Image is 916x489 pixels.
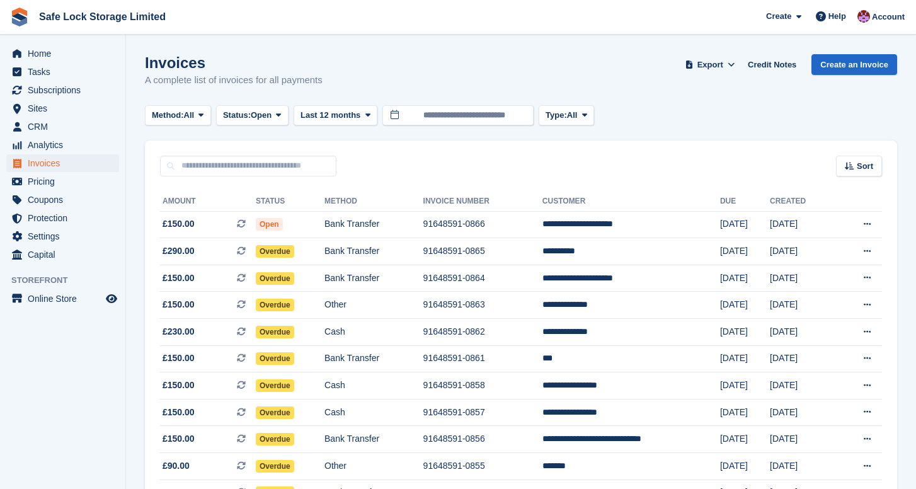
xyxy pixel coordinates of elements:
td: Cash [324,372,423,400]
span: £150.00 [163,432,195,446]
th: Due [720,192,770,212]
td: 91648591-0861 [423,345,542,372]
span: Capital [28,246,103,263]
td: [DATE] [720,345,770,372]
h1: Invoices [145,54,323,71]
a: Create an Invoice [811,54,897,75]
a: Preview store [104,291,119,306]
td: [DATE] [720,399,770,426]
a: menu [6,136,119,154]
td: Bank Transfer [324,211,423,238]
td: 91648591-0864 [423,265,542,292]
span: Account [872,11,905,23]
th: Method [324,192,423,212]
span: Analytics [28,136,103,154]
span: All [184,109,195,122]
span: All [567,109,578,122]
span: £150.00 [163,379,195,392]
td: [DATE] [770,238,835,265]
img: stora-icon-8386f47178a22dfd0bd8f6a31ec36ba5ce8667c1dd55bd0f319d3a0aa187defe.svg [10,8,29,26]
td: Other [324,453,423,480]
td: Bank Transfer [324,265,423,292]
span: Protection [28,209,103,227]
span: Overdue [256,326,294,338]
a: Credit Notes [743,54,801,75]
span: Overdue [256,245,294,258]
span: Sites [28,100,103,117]
td: 91648591-0858 [423,372,542,400]
span: Sort [857,160,873,173]
td: [DATE] [770,319,835,346]
td: [DATE] [720,238,770,265]
a: menu [6,118,119,135]
span: Overdue [256,460,294,473]
td: [DATE] [720,211,770,238]
th: Created [770,192,835,212]
td: [DATE] [720,453,770,480]
a: menu [6,290,119,308]
td: [DATE] [770,399,835,426]
span: Pricing [28,173,103,190]
a: menu [6,173,119,190]
span: Overdue [256,379,294,392]
span: Method: [152,109,184,122]
span: £90.00 [163,459,190,473]
span: Overdue [256,433,294,446]
td: Bank Transfer [324,426,423,453]
span: Overdue [256,406,294,419]
td: Bank Transfer [324,345,423,372]
td: [DATE] [770,292,835,319]
span: Storefront [11,274,125,287]
td: 91648591-0855 [423,453,542,480]
span: Open [256,218,283,231]
span: Coupons [28,191,103,209]
td: [DATE] [770,426,835,453]
a: menu [6,63,119,81]
a: menu [6,81,119,99]
th: Amount [160,192,256,212]
span: Settings [28,227,103,245]
span: CRM [28,118,103,135]
td: [DATE] [770,453,835,480]
button: Export [682,54,738,75]
td: [DATE] [720,426,770,453]
span: Status: [223,109,251,122]
span: Overdue [256,272,294,285]
span: Overdue [256,299,294,311]
a: menu [6,100,119,117]
img: Toni Ebong [857,10,870,23]
th: Customer [542,192,720,212]
td: 91648591-0866 [423,211,542,238]
td: 91648591-0862 [423,319,542,346]
span: £290.00 [163,244,195,258]
span: Overdue [256,352,294,365]
span: Online Store [28,290,103,308]
td: [DATE] [770,211,835,238]
a: menu [6,209,119,227]
th: Status [256,192,324,212]
td: Bank Transfer [324,238,423,265]
td: [DATE] [770,265,835,292]
td: 91648591-0863 [423,292,542,319]
a: menu [6,45,119,62]
td: 91648591-0856 [423,426,542,453]
span: £150.00 [163,406,195,419]
span: Create [766,10,791,23]
td: 91648591-0865 [423,238,542,265]
span: Invoices [28,154,103,172]
span: Open [251,109,272,122]
span: £150.00 [163,298,195,311]
td: [DATE] [770,345,835,372]
span: Subscriptions [28,81,103,99]
span: £150.00 [163,272,195,285]
button: Type: All [539,105,594,126]
th: Invoice Number [423,192,542,212]
span: £230.00 [163,325,195,338]
td: [DATE] [720,292,770,319]
span: Home [28,45,103,62]
button: Status: Open [216,105,289,126]
span: Tasks [28,63,103,81]
p: A complete list of invoices for all payments [145,73,323,88]
td: 91648591-0857 [423,399,542,426]
a: menu [6,154,119,172]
